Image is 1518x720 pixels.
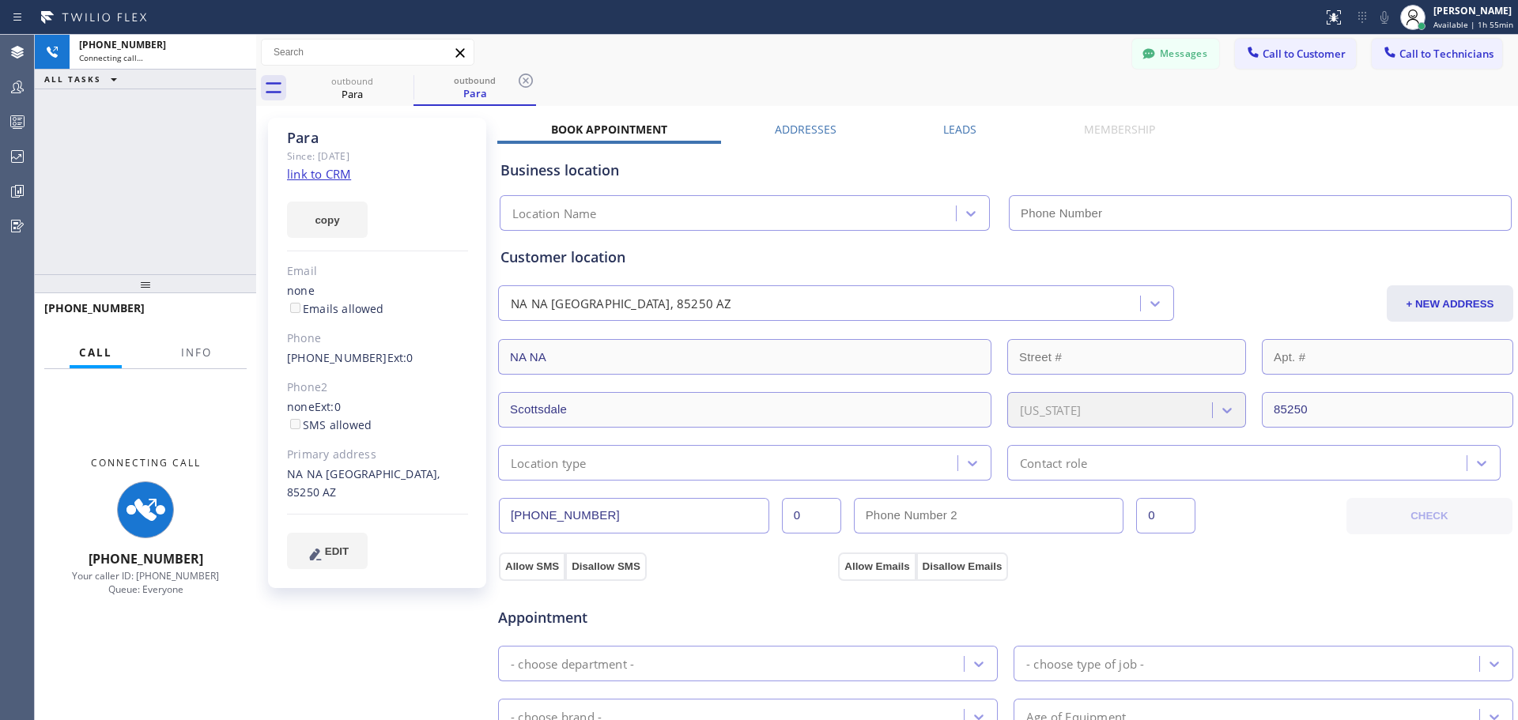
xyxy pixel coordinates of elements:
div: Contact role [1020,454,1087,472]
a: [PHONE_NUMBER] [287,350,387,365]
button: Allow SMS [499,552,565,581]
span: EDIT [325,545,349,557]
input: Phone Number [499,498,769,533]
button: Call to Customer [1235,39,1356,69]
div: Location type [511,454,587,472]
div: Business location [500,160,1511,181]
span: Call [79,345,112,360]
label: Book Appointment [551,122,667,137]
button: + NEW ADDRESS [1387,285,1513,322]
button: Disallow SMS [565,552,647,581]
button: Call [70,337,122,368]
span: Call to Customer [1263,47,1346,61]
label: Addresses [775,122,836,137]
input: Ext. 2 [1136,498,1195,533]
div: Email [287,262,468,281]
input: Ext. [782,498,841,533]
input: Phone Number [1009,195,1512,231]
div: Location Name [512,205,597,223]
input: Apt. # [1262,339,1513,375]
input: Address [498,339,991,375]
span: Your caller ID: [PHONE_NUMBER] Queue: Everyone [72,569,219,596]
button: Mute [1373,6,1395,28]
span: Info [181,345,212,360]
div: - choose department - [511,654,634,673]
span: Ext: 0 [315,399,341,414]
div: Para [415,70,534,104]
span: Connecting Call [91,456,201,469]
button: Disallow Emails [916,552,1009,581]
button: ALL TASKS [35,70,133,89]
button: Call to Technicians [1372,39,1502,69]
div: none [287,282,468,319]
span: Connecting call… [79,52,143,63]
span: ALL TASKS [44,74,101,85]
span: Appointment [498,607,834,628]
div: Para [293,87,412,101]
input: SMS allowed [290,419,300,429]
span: [PHONE_NUMBER] [89,550,203,567]
label: SMS allowed [287,417,372,432]
button: Info [172,337,221,368]
button: Allow Emails [838,552,916,581]
div: Para [415,86,534,100]
div: - choose type of job - [1026,654,1144,673]
input: Search [262,40,474,65]
input: Phone Number 2 [854,498,1124,533]
button: CHECK [1346,498,1512,534]
div: NA NA [GEOGRAPHIC_DATA], 85250 AZ [511,295,732,313]
div: NA NA [GEOGRAPHIC_DATA], 85250 AZ [287,466,468,502]
span: Call to Technicians [1399,47,1493,61]
div: Customer location [500,247,1511,268]
div: outbound [415,74,534,86]
span: Available | 1h 55min [1433,19,1513,30]
div: Since: [DATE] [287,147,468,165]
input: City [498,392,991,428]
div: Primary address [287,446,468,464]
div: Phone [287,330,468,348]
div: outbound [293,75,412,87]
label: Membership [1084,122,1155,137]
input: ZIP [1262,392,1513,428]
div: none [287,398,468,435]
span: [PHONE_NUMBER] [79,38,166,51]
div: Phone2 [287,379,468,397]
span: Ext: 0 [387,350,413,365]
label: Leads [943,122,976,137]
input: Emails allowed [290,303,300,313]
button: copy [287,202,368,238]
button: Messages [1132,39,1219,69]
span: [PHONE_NUMBER] [44,300,145,315]
div: Para [293,70,412,106]
a: link to CRM [287,166,351,182]
div: [PERSON_NAME] [1433,4,1513,17]
button: EDIT [287,533,368,569]
input: Street # [1007,339,1246,375]
label: Emails allowed [287,301,384,316]
div: Para [287,129,468,147]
